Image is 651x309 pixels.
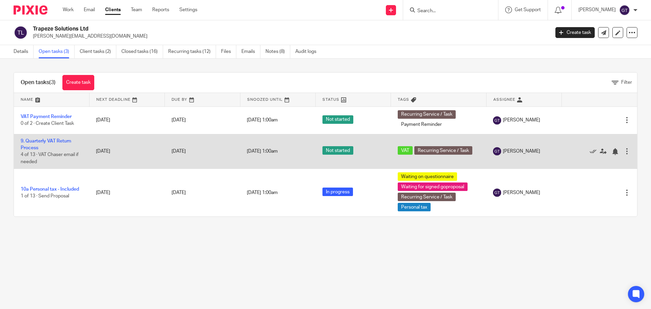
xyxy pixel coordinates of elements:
[398,98,409,101] span: Tags
[398,182,468,191] span: Waiting for signed goproposal
[152,6,169,13] a: Reports
[414,146,472,155] span: Recurring Service / Task
[295,45,321,58] a: Audit logs
[503,189,540,196] span: [PERSON_NAME]
[179,6,197,13] a: Settings
[21,121,74,126] span: 0 of 2 · Create Client Task
[172,190,186,195] span: [DATE]
[21,194,69,198] span: 1 of 13 · Send Proposal
[503,117,540,123] span: [PERSON_NAME]
[493,189,501,197] img: svg%3E
[247,98,283,101] span: Snoozed Until
[89,169,164,217] td: [DATE]
[493,116,501,124] img: svg%3E
[247,190,278,195] span: [DATE] 1:00am
[493,147,501,155] img: svg%3E
[322,188,353,196] span: In progress
[417,8,478,14] input: Search
[621,80,632,85] span: Filter
[398,193,456,201] span: Recurring Service / Task
[33,33,545,40] p: [PERSON_NAME][EMAIL_ADDRESS][DOMAIN_NAME]
[221,45,236,58] a: Files
[322,115,353,124] span: Not started
[503,148,540,155] span: [PERSON_NAME]
[619,5,630,16] img: svg%3E
[398,172,457,181] span: Waiting on questionnaire
[398,146,413,155] span: VAT
[398,110,456,119] span: Recurring Service / Task
[84,6,95,13] a: Email
[89,134,164,169] td: [DATE]
[89,107,164,134] td: [DATE]
[515,7,541,12] span: Get Support
[21,187,79,192] a: 10a Personal tax - Included
[265,45,290,58] a: Notes (8)
[21,139,71,150] a: 9. Quarterly VAT Return Process
[21,152,79,164] span: 4 of 13 · VAT Chaser email if needed
[172,149,186,154] span: [DATE]
[131,6,142,13] a: Team
[63,6,74,13] a: Work
[49,80,56,85] span: (3)
[578,6,616,13] p: [PERSON_NAME]
[14,45,34,58] a: Details
[322,98,339,101] span: Status
[14,25,28,40] img: svg%3E
[21,114,72,119] a: VAT Payment Reminder
[80,45,116,58] a: Client tasks (2)
[14,5,47,15] img: Pixie
[172,118,186,122] span: [DATE]
[247,118,278,122] span: [DATE] 1:00am
[105,6,121,13] a: Clients
[398,120,445,129] span: Payment Reminder
[21,79,56,86] h1: Open tasks
[62,75,94,90] a: Create task
[33,25,443,33] h2: Trapeze Solutions Ltd
[39,45,75,58] a: Open tasks (3)
[247,149,278,154] span: [DATE] 1:00am
[322,146,353,155] span: Not started
[121,45,163,58] a: Closed tasks (16)
[590,148,600,155] a: Mark as done
[168,45,216,58] a: Recurring tasks (12)
[555,27,595,38] a: Create task
[398,203,431,211] span: Personal tax
[241,45,260,58] a: Emails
